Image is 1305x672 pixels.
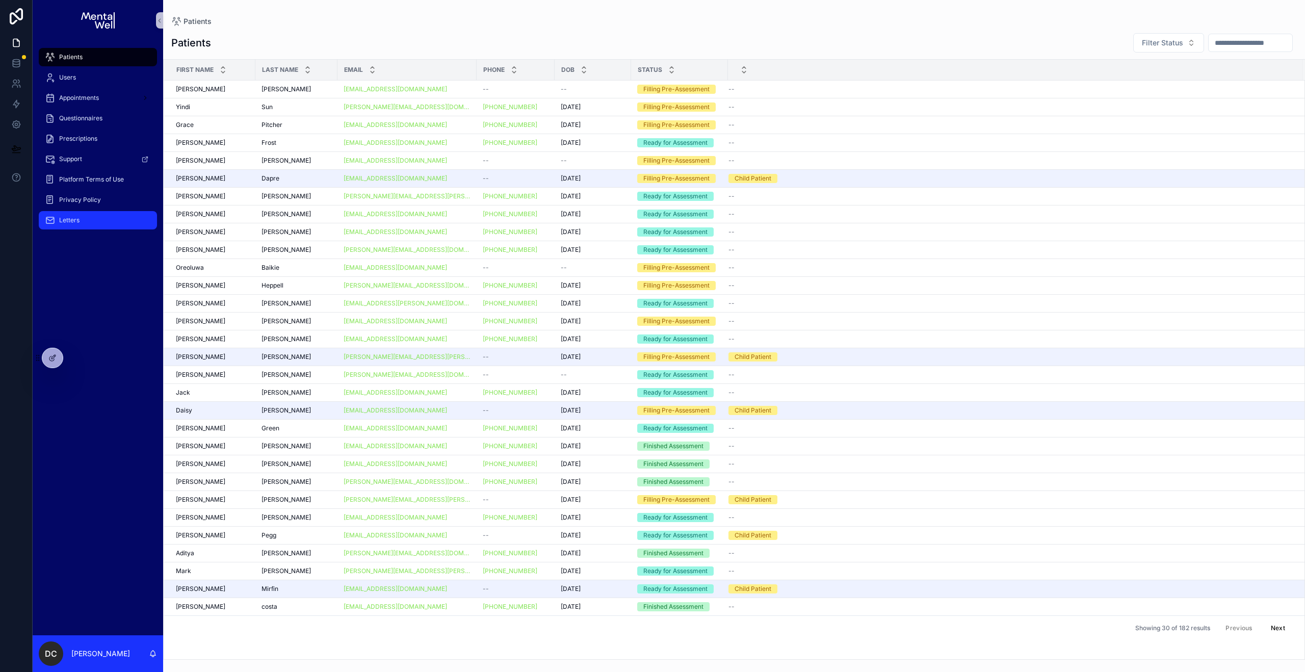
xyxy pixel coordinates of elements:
[262,121,331,129] a: Pitcher
[262,281,331,290] a: Heppell
[59,73,76,82] span: Users
[561,371,567,379] span: --
[483,121,549,129] a: [PHONE_NUMBER]
[176,353,225,361] span: [PERSON_NAME]
[728,264,1291,272] a: --
[176,299,225,307] span: [PERSON_NAME]
[262,103,331,111] a: Sun
[637,120,722,130] a: Filling Pre-Assessment
[262,228,331,236] a: [PERSON_NAME]
[561,157,567,165] span: --
[643,370,708,379] div: Ready for Assessment
[39,211,157,229] a: Letters
[344,317,447,325] a: [EMAIL_ADDRESS][DOMAIN_NAME]
[344,299,471,307] a: [EMAIL_ADDRESS][PERSON_NAME][DOMAIN_NAME]
[344,424,447,432] a: [EMAIL_ADDRESS][DOMAIN_NAME]
[262,389,331,397] a: [PERSON_NAME]
[728,228,735,236] span: --
[643,352,710,361] div: Filling Pre-Assessment
[561,299,581,307] span: [DATE]
[344,174,471,183] a: [EMAIL_ADDRESS][DOMAIN_NAME]
[728,335,1291,343] a: --
[344,139,471,147] a: [EMAIL_ADDRESS][DOMAIN_NAME]
[344,85,471,93] a: [EMAIL_ADDRESS][DOMAIN_NAME]
[344,210,471,218] a: [EMAIL_ADDRESS][DOMAIN_NAME]
[483,228,537,236] a: [PHONE_NUMBER]
[483,335,549,343] a: [PHONE_NUMBER]
[176,139,249,147] a: [PERSON_NAME]
[344,157,447,165] a: [EMAIL_ADDRESS][DOMAIN_NAME]
[262,246,311,254] span: [PERSON_NAME]
[483,103,549,111] a: [PHONE_NUMBER]
[176,389,249,397] a: Jack
[483,371,549,379] a: --
[262,424,331,432] a: Green
[176,192,225,200] span: [PERSON_NAME]
[728,352,1291,361] a: Child Patient
[176,210,249,218] a: [PERSON_NAME]
[483,85,549,93] a: --
[262,389,311,397] span: [PERSON_NAME]
[344,424,471,432] a: [EMAIL_ADDRESS][DOMAIN_NAME]
[561,246,625,254] a: [DATE]
[483,353,489,361] span: --
[176,424,225,432] span: [PERSON_NAME]
[262,157,311,165] span: [PERSON_NAME]
[561,157,625,165] a: --
[561,103,581,111] span: [DATE]
[176,174,225,183] span: [PERSON_NAME]
[59,155,82,163] span: Support
[344,406,447,415] a: [EMAIL_ADDRESS][DOMAIN_NAME]
[643,227,708,237] div: Ready for Assessment
[176,246,225,254] span: [PERSON_NAME]
[344,335,447,343] a: [EMAIL_ADDRESS][DOMAIN_NAME]
[262,174,279,183] span: Dapre
[262,174,331,183] a: Dapre
[483,157,549,165] a: --
[637,352,722,361] a: Filling Pre-Assessment
[637,263,722,272] a: Filling Pre-Assessment
[637,424,722,433] a: Ready for Assessment
[176,424,249,432] a: [PERSON_NAME]
[344,389,447,397] a: [EMAIL_ADDRESS][DOMAIN_NAME]
[344,121,447,129] a: [EMAIL_ADDRESS][DOMAIN_NAME]
[643,334,708,344] div: Ready for Assessment
[561,121,581,129] span: [DATE]
[262,335,311,343] span: [PERSON_NAME]
[637,210,722,219] a: Ready for Assessment
[262,121,282,129] span: Pitcher
[39,150,157,168] a: Support
[344,121,471,129] a: [EMAIL_ADDRESS][DOMAIN_NAME]
[176,103,190,111] span: Yindi
[344,192,471,200] a: [PERSON_NAME][EMAIL_ADDRESS][PERSON_NAME][DOMAIN_NAME]
[483,299,549,307] a: [PHONE_NUMBER]
[344,174,447,183] a: [EMAIL_ADDRESS][DOMAIN_NAME]
[344,371,471,379] a: [PERSON_NAME][EMAIL_ADDRESS][DOMAIN_NAME]
[176,85,249,93] a: [PERSON_NAME]
[728,210,1291,218] a: --
[561,139,625,147] a: [DATE]
[561,335,625,343] a: [DATE]
[262,424,279,432] span: Green
[643,102,710,112] div: Filling Pre-Assessment
[176,228,249,236] a: [PERSON_NAME]
[483,317,549,325] a: [PHONE_NUMBER]
[483,210,549,218] a: [PHONE_NUMBER]
[561,228,625,236] a: [DATE]
[483,210,537,218] a: [PHONE_NUMBER]
[483,389,537,397] a: [PHONE_NUMBER]
[643,299,708,308] div: Ready for Assessment
[483,246,549,254] a: [PHONE_NUMBER]
[735,352,771,361] div: Child Patient
[483,246,537,254] a: [PHONE_NUMBER]
[344,139,447,147] a: [EMAIL_ADDRESS][DOMAIN_NAME]
[176,335,225,343] span: [PERSON_NAME]
[643,156,710,165] div: Filling Pre-Assessment
[262,299,331,307] a: [PERSON_NAME]
[176,281,225,290] span: [PERSON_NAME]
[171,16,212,27] a: Patients
[637,138,722,147] a: Ready for Assessment
[728,299,1291,307] a: --
[483,389,549,397] a: [PHONE_NUMBER]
